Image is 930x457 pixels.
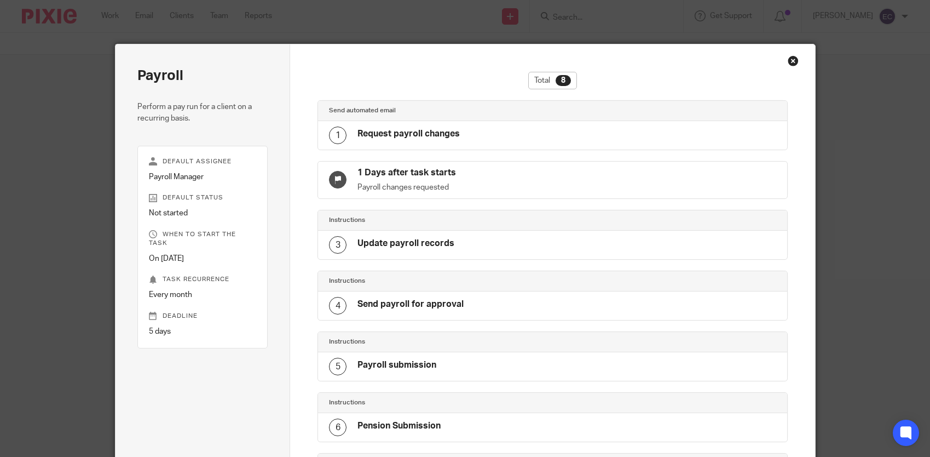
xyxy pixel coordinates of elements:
[357,420,441,432] h4: Pension Submission
[329,127,346,144] div: 1
[149,208,257,219] p: Not started
[329,358,346,375] div: 5
[149,253,257,264] p: On [DATE]
[137,101,268,124] p: Perform a pay run for a client on a recurring basis.
[528,72,577,89] div: Total
[149,193,257,202] p: Default status
[556,75,571,86] div: 8
[357,167,552,179] h4: 1 Days after task starts
[329,277,552,285] h4: Instructions
[329,398,552,407] h4: Instructions
[149,326,257,337] p: 5 days
[149,275,257,284] p: Task recurrence
[329,338,552,346] h4: Instructions
[357,299,464,310] h4: Send payroll for approval
[329,297,346,315] div: 4
[329,106,552,115] h4: Send automated email
[357,238,454,249] h4: Update payroll records
[329,236,346,254] div: 3
[149,289,257,300] p: Every month
[329,216,552,225] h4: Instructions
[788,55,799,66] div: Close this dialog window
[357,359,436,371] h4: Payroll submission
[149,312,257,321] p: Deadline
[149,172,257,182] p: Payroll Manager
[137,66,268,85] h2: Payroll
[149,157,257,166] p: Default assignee
[329,419,346,436] div: 6
[149,230,257,248] p: When to start the task
[357,128,460,140] h4: Request payroll changes
[357,182,552,193] p: Payroll changes requested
